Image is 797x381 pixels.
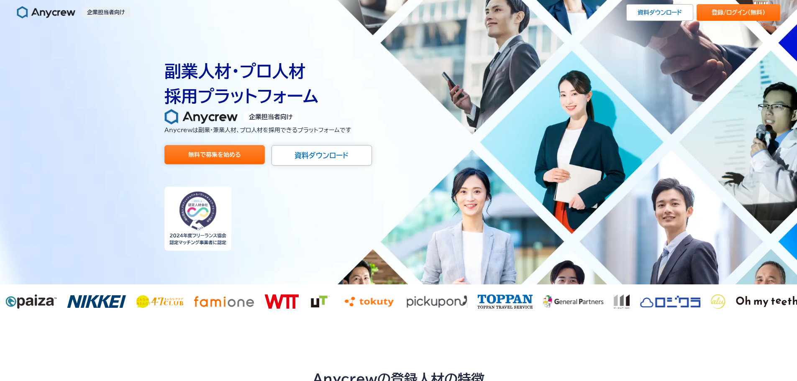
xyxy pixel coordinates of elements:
[193,294,254,309] img: famione
[640,294,700,309] img: General Partners
[82,8,130,18] p: 企業担当者向け
[626,4,693,21] a: 資料ダウンロード
[164,59,633,109] h1: 副業人材・プロ人材 採用プラットフォーム
[477,294,533,309] img: toppan
[710,294,725,309] img: alu
[543,294,603,309] img: m-out inc.
[406,294,467,309] img: pickupon
[341,294,396,309] img: tokuty
[697,4,780,21] a: 登録/ログイン（無料）
[308,294,331,309] img: ut
[748,10,765,15] span: （無料）
[67,295,126,308] img: nikkei
[164,187,231,251] img: Anycrew認定
[164,145,265,164] a: 無料で募集を始める
[613,294,630,309] img: ロジクラ
[244,112,298,123] p: 企業担当者向け
[164,125,633,135] p: Anycrewは副業・兼業人材、プロ人材を 採用できるプラットフォームです
[17,6,75,19] img: Anycrew
[272,145,372,166] a: 資料ダウンロード
[5,294,56,309] img: paiza
[264,294,298,309] img: wtt
[164,109,238,125] img: Anycrew
[136,295,183,308] img: 47club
